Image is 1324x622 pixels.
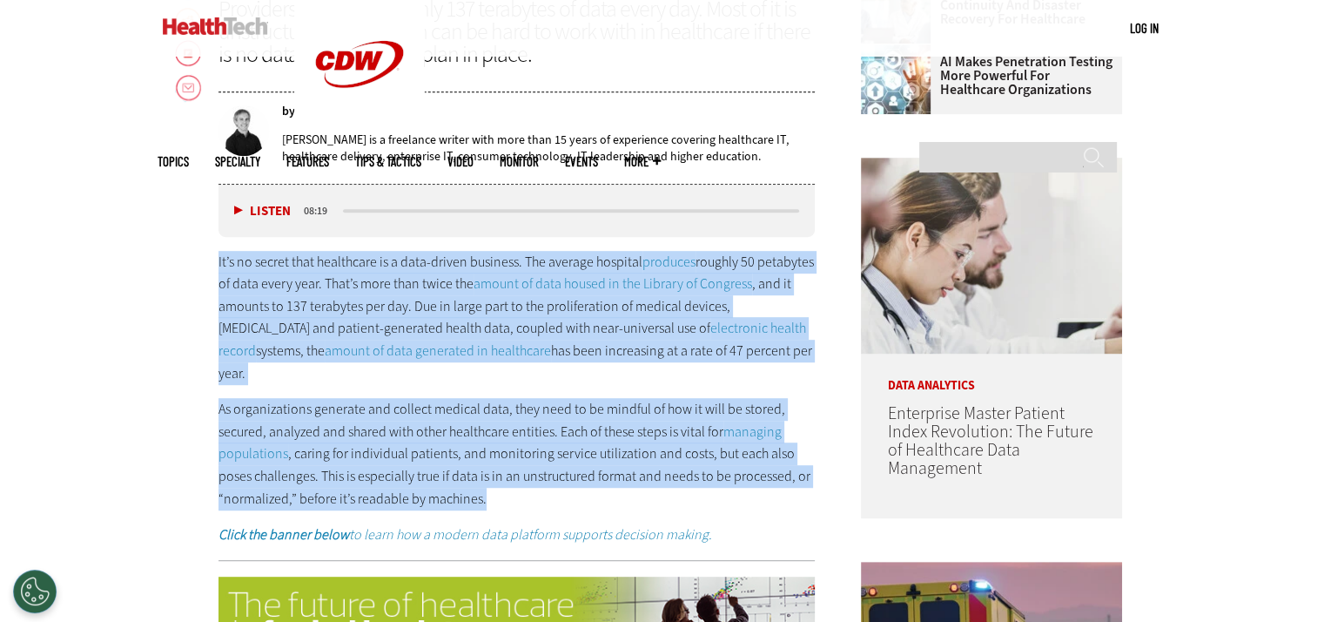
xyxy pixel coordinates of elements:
img: Home [163,17,268,35]
em: Click the banner below [218,525,349,544]
div: User menu [1130,19,1159,37]
em: to learn how a modern data platform supports decision making. [349,525,712,544]
div: duration [301,203,340,219]
a: Log in [1130,20,1159,36]
a: MonITor [500,155,539,168]
p: It’s no secret that healthcare is a data-driven business. The average hospital roughly 50 petabyt... [218,251,816,385]
span: More [624,155,661,168]
a: Events [565,155,598,168]
div: media player [218,185,816,237]
a: amount of data generated in healthcare [325,341,551,360]
button: Listen [234,205,291,218]
a: amount of data housed in the Library of Congress [474,274,752,293]
a: Click the banner belowto learn how a modern data platform supports decision making. [218,525,712,544]
span: Topics [158,155,189,168]
div: Cookies Settings [13,570,57,613]
a: CDW [294,115,425,133]
button: Open Preferences [13,570,57,613]
p: Data Analytics [861,354,1122,392]
a: Enterprise Master Patient Index Revolution: The Future of Healthcare Data Management [887,402,1092,480]
img: medical researchers look at data on desktop monitor [861,158,1122,354]
p: As organizations generate and collect medical data, they need to be mindful of how it will be sto... [218,398,816,510]
a: Video [447,155,474,168]
a: Features [286,155,329,168]
span: Specialty [215,155,260,168]
a: produces [642,253,696,271]
a: Tips & Tactics [355,155,421,168]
